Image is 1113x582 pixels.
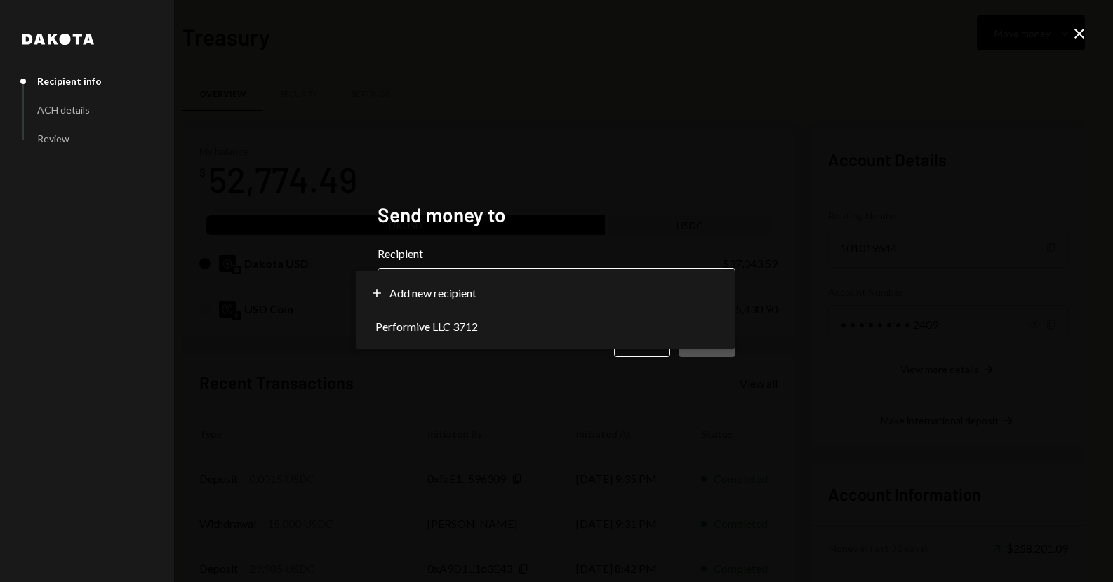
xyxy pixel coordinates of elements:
div: ACH details [37,104,90,116]
div: Recipient info [37,75,102,87]
h2: Send money to [378,201,735,229]
span: Performive LLC 3712 [375,318,478,335]
label: Recipient [378,245,735,262]
span: Add new recipient [389,285,476,302]
button: Recipient [378,268,735,307]
div: Review [37,133,69,144]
